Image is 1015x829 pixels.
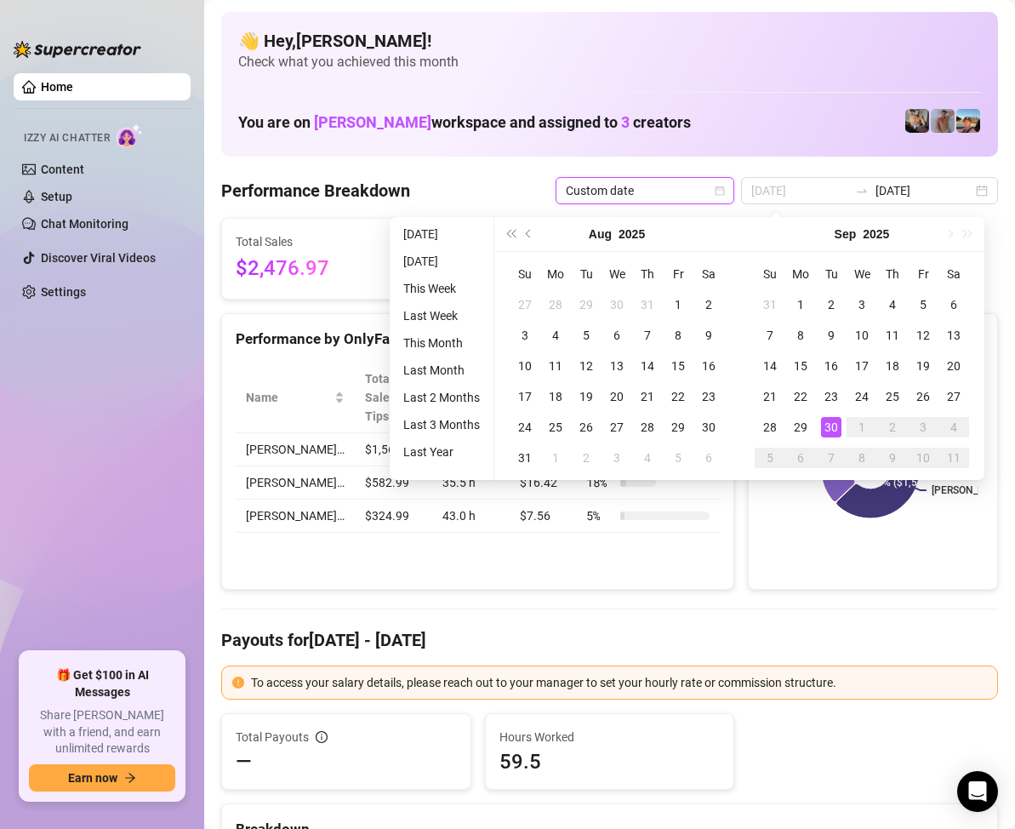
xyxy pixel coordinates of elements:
img: Zach [956,109,980,133]
td: 2025-07-28 [540,289,571,320]
span: Name [246,388,331,407]
h4: 👋 Hey, [PERSON_NAME] ! [238,29,981,53]
div: 26 [576,417,596,437]
div: 2 [821,294,841,315]
td: 2025-08-31 [755,289,785,320]
div: 2 [699,294,719,315]
div: 24 [852,386,872,407]
td: 2025-08-02 [693,289,724,320]
span: [PERSON_NAME] [314,113,431,131]
span: info-circle [316,731,328,743]
div: 27 [944,386,964,407]
div: 14 [637,356,658,376]
div: 11 [944,448,964,468]
td: 2025-08-20 [602,381,632,412]
div: 5 [760,448,780,468]
div: 29 [790,417,811,437]
div: 15 [790,356,811,376]
td: 2025-09-04 [632,443,663,473]
div: 6 [944,294,964,315]
li: Last Year [396,442,487,462]
div: 27 [607,417,627,437]
div: 22 [790,386,811,407]
td: 2025-08-25 [540,412,571,443]
td: 2025-09-24 [847,381,877,412]
a: Settings [41,285,86,299]
div: 16 [821,356,841,376]
th: Sa [693,259,724,289]
td: 2025-10-06 [785,443,816,473]
div: 31 [760,294,780,315]
span: arrow-right [124,772,136,784]
td: 2025-09-11 [877,320,908,351]
div: 29 [668,417,688,437]
td: 2025-09-02 [571,443,602,473]
span: Total Payouts [236,728,309,746]
h4: Performance Breakdown [221,179,410,203]
td: 2025-08-05 [571,320,602,351]
td: 2025-09-16 [816,351,847,381]
div: 7 [821,448,841,468]
img: George [905,109,929,133]
div: 18 [545,386,566,407]
div: 17 [515,386,535,407]
td: 2025-09-08 [785,320,816,351]
td: 2025-08-01 [663,289,693,320]
td: [PERSON_NAME]… [236,500,355,533]
td: 2025-08-31 [510,443,540,473]
th: Tu [816,259,847,289]
span: 18 % [586,473,613,492]
td: 2025-08-08 [663,320,693,351]
li: Last Month [396,360,487,380]
td: 2025-08-18 [540,381,571,412]
td: 2025-07-27 [510,289,540,320]
div: 31 [637,294,658,315]
div: 30 [699,417,719,437]
th: Tu [571,259,602,289]
th: Mo [540,259,571,289]
div: 3 [607,448,627,468]
th: Th [632,259,663,289]
div: 6 [790,448,811,468]
td: 2025-10-05 [755,443,785,473]
th: Fr [908,259,938,289]
td: 2025-09-29 [785,412,816,443]
span: swap-right [855,184,869,197]
div: 28 [760,417,780,437]
div: 1 [668,294,688,315]
td: 2025-10-09 [877,443,908,473]
div: 1 [790,294,811,315]
td: 2025-10-11 [938,443,969,473]
td: 2025-08-26 [571,412,602,443]
td: 2025-08-23 [693,381,724,412]
td: $7.56 [510,500,576,533]
div: 26 [913,386,933,407]
td: 2025-09-03 [847,289,877,320]
div: 15 [668,356,688,376]
td: 2025-08-27 [602,412,632,443]
td: 2025-09-17 [847,351,877,381]
div: 29 [576,294,596,315]
span: exclamation-circle [232,677,244,689]
td: 2025-09-26 [908,381,938,412]
th: Sa [938,259,969,289]
td: 2025-09-06 [693,443,724,473]
input: Start date [751,181,848,200]
div: To access your salary details, please reach out to your manager to set your hourly rate or commis... [251,673,987,692]
td: 2025-09-13 [938,320,969,351]
td: 2025-08-17 [510,381,540,412]
span: Total Sales [236,232,391,251]
th: Mo [785,259,816,289]
td: 2025-08-22 [663,381,693,412]
td: 2025-08-21 [632,381,663,412]
td: 43.0 h [432,500,510,533]
a: Setup [41,190,72,203]
div: 8 [668,325,688,346]
td: 2025-09-06 [938,289,969,320]
td: 2025-08-12 [571,351,602,381]
span: Check what you achieved this month [238,53,981,71]
div: 9 [699,325,719,346]
td: 2025-08-24 [510,412,540,443]
li: [DATE] [396,251,487,272]
span: 3 [621,113,630,131]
